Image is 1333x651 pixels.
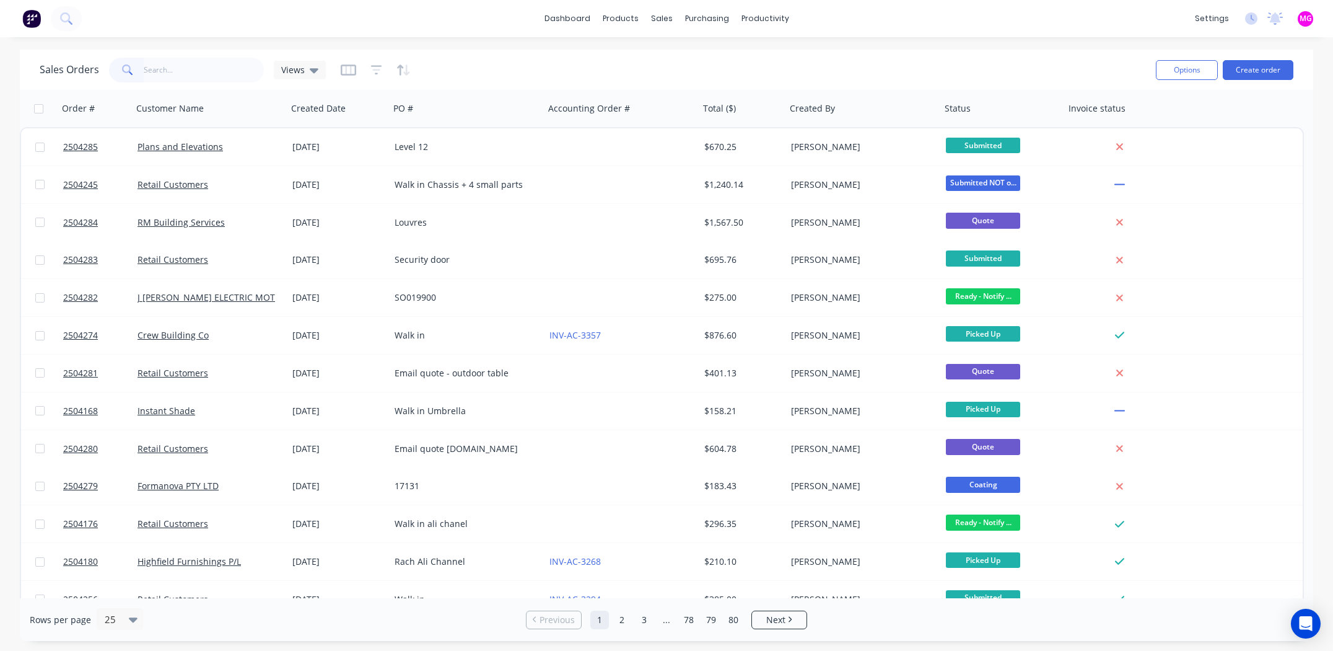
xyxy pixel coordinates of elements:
[590,611,609,629] a: Page 1 is your current page
[138,405,195,417] a: Instant Shade
[63,518,98,530] span: 2504176
[292,291,385,304] div: [DATE]
[645,9,679,28] div: sales
[63,329,98,342] span: 2504274
[597,9,645,28] div: products
[946,552,1020,568] span: Picked Up
[791,556,929,568] div: [PERSON_NAME]
[1300,13,1312,24] span: MG
[791,593,929,606] div: [PERSON_NAME]
[395,593,532,606] div: Walk in
[395,179,532,191] div: Walk in Chassis + 4 small parts
[63,593,98,606] span: 2504256
[63,392,138,430] a: 2504168
[292,367,385,379] div: [DATE]
[395,141,532,153] div: Level 12
[791,480,929,492] div: [PERSON_NAME]
[63,355,138,392] a: 2504281
[292,141,385,153] div: [DATE]
[946,402,1020,417] span: Picked Up
[702,611,720,629] a: Page 79
[791,443,929,455] div: [PERSON_NAME]
[138,480,219,492] a: Formanova PTY LTD
[292,593,385,606] div: [DATE]
[791,254,929,266] div: [PERSON_NAME]
[138,141,223,153] a: Plans and Elevations
[946,515,1020,530] span: Ready - Notify ...
[946,326,1020,342] span: Picked Up
[63,254,98,266] span: 2504283
[549,556,601,567] a: INV-AC-3268
[395,216,532,229] div: Louvres
[63,543,138,580] a: 2504180
[395,254,532,266] div: Security door
[138,291,292,303] a: J [PERSON_NAME] ELECTRIC MOTORS
[138,329,209,341] a: Crew Building Co
[63,241,138,278] a: 2504283
[144,58,264,82] input: Search...
[790,102,835,115] div: Created By
[724,611,743,629] a: Page 80
[704,443,777,455] div: $604.78
[791,329,929,342] div: [PERSON_NAME]
[752,614,806,626] a: Next page
[704,254,777,266] div: $695.76
[63,556,98,568] span: 2504180
[30,614,91,626] span: Rows per page
[393,102,413,115] div: PO #
[63,581,138,618] a: 2504256
[1291,609,1321,639] div: Open Intercom Messenger
[395,367,532,379] div: Email quote - outdoor table
[704,179,777,191] div: $1,240.14
[63,430,138,467] a: 2504280
[291,102,346,115] div: Created Date
[138,556,241,567] a: Highfield Furnishings P/L
[946,288,1020,304] span: Ready - Notify ...
[138,443,208,454] a: Retail Customers
[704,405,777,417] div: $158.21
[791,518,929,530] div: [PERSON_NAME]
[395,329,532,342] div: Walk in
[766,614,785,626] span: Next
[680,611,698,629] a: Page 78
[63,279,138,316] a: 2504282
[946,364,1020,379] span: Quote
[704,556,777,568] div: $210.10
[704,480,777,492] div: $183.43
[704,216,777,229] div: $1,567.50
[292,179,385,191] div: [DATE]
[735,9,795,28] div: productivity
[63,467,138,505] a: 2504279
[138,254,208,265] a: Retail Customers
[292,518,385,530] div: [DATE]
[138,593,208,605] a: Retail Customers
[63,216,98,229] span: 2504284
[138,179,208,190] a: Retail Customers
[395,443,532,455] div: Email quote [DOMAIN_NAME]
[1069,102,1125,115] div: Invoice status
[292,216,385,229] div: [DATE]
[1189,9,1235,28] div: settings
[704,518,777,530] div: $296.35
[946,590,1020,606] span: Submitted
[395,291,532,304] div: SO019900
[1223,60,1293,80] button: Create order
[292,405,385,417] div: [DATE]
[946,250,1020,266] span: Submitted
[548,102,630,115] div: Accounting Order #
[63,443,98,455] span: 2504280
[292,556,385,568] div: [DATE]
[395,518,532,530] div: Walk in ali chanel
[538,9,597,28] a: dashboard
[292,480,385,492] div: [DATE]
[63,204,138,241] a: 2504284
[946,138,1020,153] span: Submitted
[946,175,1020,191] span: Submitted NOT o...
[63,480,98,492] span: 2504279
[138,367,208,379] a: Retail Customers
[63,128,138,166] a: 2504285
[138,216,225,228] a: RM Building Services
[704,141,777,153] div: $670.25
[63,166,138,203] a: 2504245
[946,213,1020,228] span: Quote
